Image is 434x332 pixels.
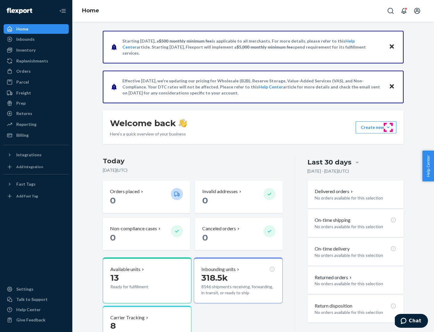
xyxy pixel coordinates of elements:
div: Give Feedback [16,317,46,323]
div: Billing [16,132,29,138]
p: 8546 shipments receiving, forwarding, in transit, or ready to ship [201,284,275,296]
a: Inventory [4,45,69,55]
a: Returns [4,109,69,118]
button: Available units13Ready for fulfillment [103,257,191,303]
div: Add Fast Tag [16,193,38,199]
button: Fast Tags [4,179,69,189]
p: Starting [DATE], a is applicable to all merchants. For more details, please refer to this article... [122,38,383,56]
span: 8 [110,321,116,331]
button: Canceled orders 0 [195,218,282,250]
p: Canceled orders [202,225,236,232]
button: Invalid addresses 0 [195,181,282,213]
button: Talk to Support [4,295,69,304]
p: On-time delivery [315,245,350,252]
button: Non-compliance cases 0 [103,218,190,250]
div: Inbounds [16,36,35,42]
div: Freight [16,90,31,96]
button: Close [388,82,396,91]
div: Returns [16,110,32,117]
p: No orders available for this selection [315,252,396,258]
a: Parcel [4,77,69,87]
p: No orders available for this selection [315,195,396,201]
span: 318.5k [201,273,228,283]
p: No orders available for this selection [315,309,396,315]
a: Prep [4,98,69,108]
span: $5,000 monthly minimum fee [237,44,293,49]
div: Last 30 days [307,158,351,167]
p: Carrier Tracking [110,314,145,321]
button: Open Search Box [385,5,397,17]
button: Integrations [4,150,69,160]
a: Freight [4,88,69,98]
a: Replenishments [4,56,69,66]
div: Fast Tags [16,181,36,187]
p: Inbounding units [201,266,236,273]
p: [DATE] - [DATE] ( UTC ) [307,168,349,174]
a: Home [4,24,69,34]
button: Give Feedback [4,315,69,325]
p: Available units [110,266,140,273]
div: Orders [16,68,31,74]
div: Settings [16,286,33,292]
div: Add Integration [16,164,43,169]
p: Return disposition [315,302,352,309]
button: Returned orders [315,274,353,281]
span: 13 [110,273,119,283]
button: Orders placed 0 [103,181,190,213]
span: 0 [202,232,208,243]
button: Delivered orders [315,188,354,195]
a: Help Center [4,305,69,314]
div: Integrations [16,152,42,158]
a: Inbounds [4,34,69,44]
div: Prep [16,100,26,106]
div: Help Center [16,307,41,313]
p: No orders available for this selection [315,281,396,287]
a: Billing [4,130,69,140]
a: Home [82,7,99,14]
p: Orders placed [110,188,140,195]
button: Help Center [422,151,434,181]
a: Settings [4,284,69,294]
span: 0 [110,195,116,206]
button: Close [388,43,396,51]
span: 0 [202,195,208,206]
div: Inventory [16,47,36,53]
button: Open notifications [398,5,410,17]
p: No orders available for this selection [315,224,396,230]
p: Ready for fulfillment [110,284,166,290]
div: Parcel [16,79,29,85]
p: Here’s a quick overview of your business [110,131,187,137]
button: Create new [356,121,396,133]
div: Home [16,26,28,32]
p: Invalid addresses [202,188,238,195]
a: Help Center [259,84,283,89]
button: Inbounding units318.5k8546 shipments receiving, forwarding, in transit, or ready to ship [194,257,282,303]
a: Add Fast Tag [4,191,69,201]
a: Add Integration [4,162,69,172]
div: Talk to Support [16,296,48,302]
div: Reporting [16,121,36,127]
span: $500 monthly minimum fee [159,38,212,43]
p: On-time shipping [315,217,351,224]
h3: Today [103,156,283,166]
iframe: Opens a widget where you can chat to one of our agents [395,314,428,329]
img: hand-wave emoji [178,119,187,127]
a: Orders [4,66,69,76]
button: Open account menu [411,5,423,17]
button: Close Navigation [57,5,69,17]
p: [DATE] ( UTC ) [103,167,283,173]
ol: breadcrumbs [77,2,104,20]
p: Non-compliance cases [110,225,157,232]
img: Flexport logo [7,8,32,14]
div: Replenishments [16,58,48,64]
span: 0 [110,232,116,243]
a: Reporting [4,120,69,129]
p: Effective [DATE], we're updating our pricing for Wholesale (B2B), Reserve Storage, Value-Added Se... [122,78,383,96]
h1: Welcome back [110,118,187,129]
